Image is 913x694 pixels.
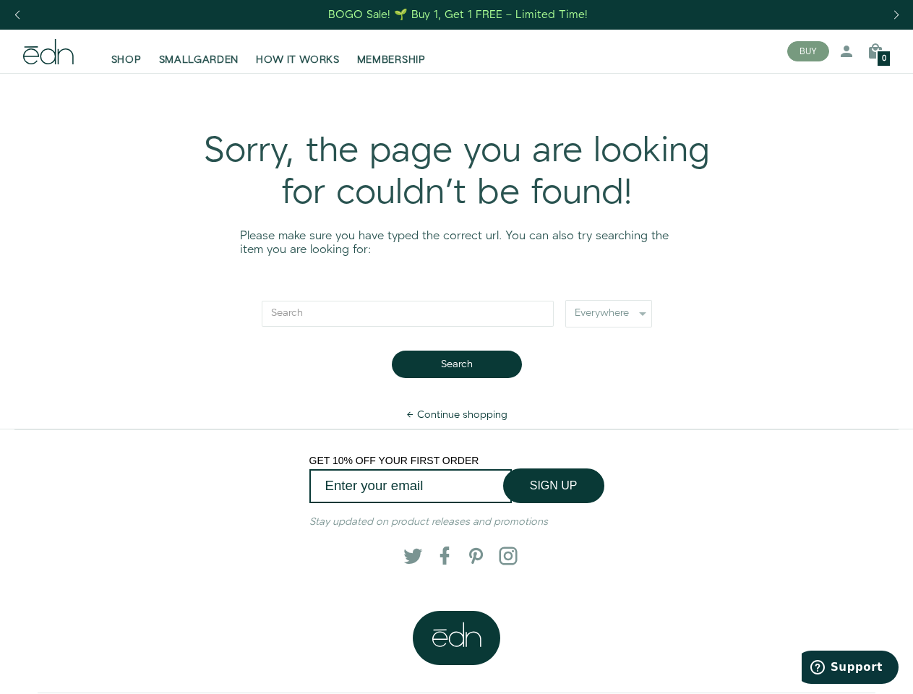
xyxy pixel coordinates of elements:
p: Please make sure you have typed the correct url. You can also try searching the item you are look... [240,229,674,257]
em: Stay updated on product releases and promotions [309,515,548,529]
button: Search [392,351,522,378]
a: SHOP [103,35,150,67]
span: GET 10% OFF YOUR FIRST ORDER [309,455,479,466]
span: MEMBERSHIP [357,53,426,67]
input: Search [262,301,554,327]
a: MEMBERSHIP [348,35,434,67]
span: SMALLGARDEN [159,53,239,67]
button: SIGN UP [503,468,604,503]
input: Enter your email [309,469,512,503]
iframe: Opens a widget where you can find more information [802,651,899,687]
a: HOW IT WORKS [247,35,348,67]
div: BOGO Sale! 🌱 Buy 1, Get 1 FREE – Limited Time! [328,7,588,22]
a: BOGO Sale! 🌱 Buy 1, Get 1 FREE – Limited Time! [327,4,589,26]
span: SHOP [111,53,142,67]
a: Continue shopping [394,401,519,429]
span: Continue shopping [417,408,507,422]
div: Sorry, the page you are looking for couldn't be found! [197,131,717,214]
button: BUY [787,41,829,61]
span: 0 [882,55,886,63]
a: SMALLGARDEN [150,35,248,67]
span: HOW IT WORKS [256,53,339,67]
